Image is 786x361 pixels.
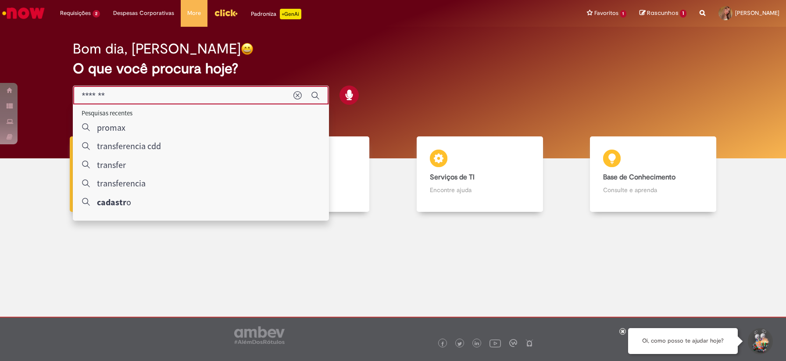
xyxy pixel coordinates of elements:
img: logo_footer_workplace.png [509,339,517,347]
p: +GenAi [280,9,301,19]
img: happy-face.png [241,43,254,55]
span: 1 [680,10,686,18]
img: logo_footer_linkedin.png [475,341,479,347]
img: logo_footer_facebook.png [440,342,445,346]
b: Base de Conhecimento [603,173,675,182]
img: logo_footer_naosei.png [525,339,533,347]
span: 2 [93,10,100,18]
img: click_logo_yellow_360x200.png [214,6,238,19]
p: Encontre ajuda [430,186,530,194]
button: Iniciar Conversa de Suporte [747,328,773,354]
a: Tirar dúvidas Tirar dúvidas com Lupi Assist e Gen Ai [46,136,220,212]
p: Consulte e aprenda [603,186,703,194]
img: logo_footer_ambev_rotulo_gray.png [234,326,285,344]
img: logo_footer_twitter.png [457,342,462,346]
span: Requisições [60,9,91,18]
h2: O que você procura hoje? [73,61,714,76]
div: Oi, como posso te ajudar hoje? [628,328,738,354]
span: Favoritos [594,9,618,18]
span: [PERSON_NAME] [735,9,779,17]
a: Serviços de TI Encontre ajuda [393,136,567,212]
a: Base de Conhecimento Consulte e aprenda [567,136,740,212]
img: ServiceNow [1,4,46,22]
h2: Bom dia, [PERSON_NAME] [73,41,241,57]
span: More [187,9,201,18]
img: logo_footer_youtube.png [489,337,501,349]
span: Rascunhos [647,9,679,17]
span: Despesas Corporativas [113,9,174,18]
a: Rascunhos [640,9,686,18]
div: Padroniza [251,9,301,19]
b: Serviços de TI [430,173,475,182]
span: 1 [620,10,627,18]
